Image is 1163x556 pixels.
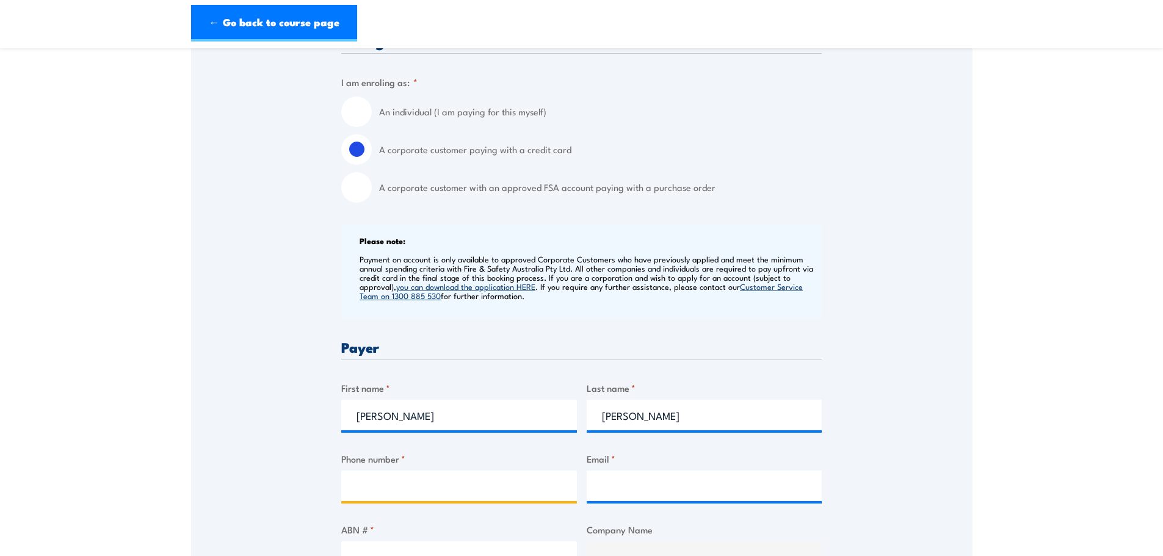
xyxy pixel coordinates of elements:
[341,340,822,354] h3: Payer
[587,381,822,395] label: Last name
[341,75,418,89] legend: I am enroling as:
[191,5,357,42] a: ← Go back to course page
[341,522,577,536] label: ABN #
[587,452,822,466] label: Email
[360,234,405,247] b: Please note:
[379,134,822,165] label: A corporate customer paying with a credit card
[587,522,822,536] label: Company Name
[341,452,577,466] label: Phone number
[360,255,819,300] p: Payment on account is only available to approved Corporate Customers who have previously applied ...
[341,34,822,48] h3: Billing details
[396,281,535,292] a: you can download the application HERE
[341,381,577,395] label: First name
[360,281,803,301] a: Customer Service Team on 1300 885 530
[379,172,822,203] label: A corporate customer with an approved FSA account paying with a purchase order
[379,96,822,127] label: An individual (I am paying for this myself)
